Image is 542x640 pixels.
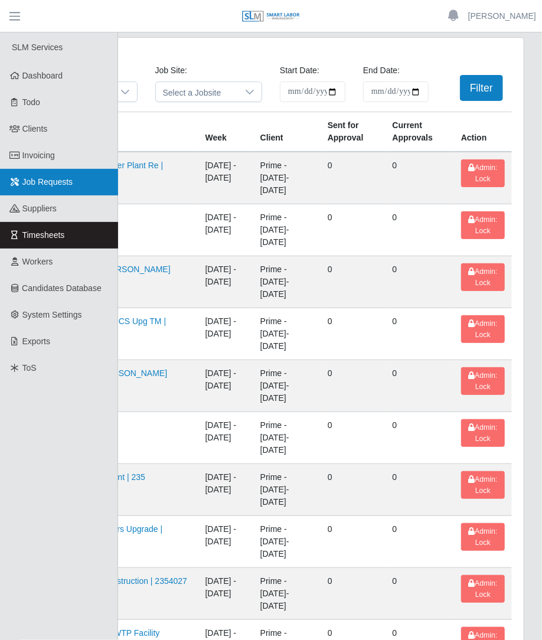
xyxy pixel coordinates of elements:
[253,112,321,152] th: Client
[253,360,321,412] td: Prime - [DATE]-[DATE]
[363,64,400,77] label: End Date:
[198,412,253,464] td: [DATE] - [DATE]
[386,256,454,308] td: 0
[155,64,187,77] label: Job Site:
[22,230,65,240] span: Timesheets
[30,50,221,64] h4: Timesheets
[468,319,497,338] span: Admin: Lock
[468,10,536,22] a: [PERSON_NAME]
[461,575,505,603] button: Admin: Lock
[37,576,187,586] a: Brighton WTP Preconstruction | 2354027
[461,159,505,187] button: Admin: Lock
[321,308,386,360] td: 0
[22,151,55,160] span: Invoicing
[321,204,386,256] td: 0
[280,64,319,77] label: Start Date:
[22,177,73,187] span: Job Requests
[468,215,497,234] span: Admin: Lock
[386,516,454,568] td: 0
[461,419,505,447] button: Admin: Lock
[22,71,63,80] span: Dashboard
[198,112,253,152] th: Week
[461,211,505,239] button: Admin: Lock
[468,371,497,390] span: Admin: Lock
[253,412,321,464] td: Prime - [DATE]-[DATE]
[386,152,454,204] td: 0
[198,464,253,516] td: [DATE] - [DATE]
[253,464,321,516] td: Prime - [DATE]-[DATE]
[22,124,48,133] span: Clients
[468,475,497,494] span: Admin: Lock
[198,516,253,568] td: [DATE] - [DATE]
[253,152,321,204] td: Prime - [DATE]-[DATE]
[461,523,505,551] button: Admin: Lock
[386,360,454,412] td: 0
[12,43,63,52] span: SLM Services
[321,152,386,204] td: 0
[468,423,497,442] span: Admin: Lock
[386,112,454,152] th: Current Approvals
[454,112,512,152] th: Action
[198,360,253,412] td: [DATE] - [DATE]
[22,97,40,107] span: Todo
[386,568,454,620] td: 0
[198,308,253,360] td: [DATE] - [DATE]
[241,10,301,23] img: SLM Logo
[461,367,505,395] button: Admin: Lock
[321,516,386,568] td: 0
[198,204,253,256] td: [DATE] - [DATE]
[22,204,57,213] span: Suppliers
[253,204,321,256] td: Prime - [DATE]-[DATE]
[321,360,386,412] td: 0
[321,412,386,464] td: 0
[321,112,386,152] th: Sent for Approval
[253,568,321,620] td: Prime - [DATE]-[DATE]
[22,310,82,319] span: System Settings
[198,152,253,204] td: [DATE] - [DATE]
[253,308,321,360] td: Prime - [DATE]-[DATE]
[156,82,239,102] span: Select a Jobsite
[22,363,37,373] span: ToS
[461,315,505,343] button: Admin: Lock
[22,283,102,293] span: Candidates Database
[253,256,321,308] td: Prime - [DATE]-[DATE]
[386,464,454,516] td: 0
[461,471,505,499] button: Admin: Lock
[461,263,505,291] button: Admin: Lock
[468,164,497,182] span: Admin: Lock
[468,267,497,286] span: Admin: Lock
[321,568,386,620] td: 0
[198,256,253,308] td: [DATE] - [DATE]
[22,257,53,266] span: Workers
[460,75,503,101] button: Filter
[468,527,497,546] span: Admin: Lock
[198,568,253,620] td: [DATE] - [DATE]
[37,472,145,482] a: Warehouse Department | 235
[386,308,454,360] td: 0
[468,579,497,598] span: Admin: Lock
[22,337,50,346] span: Exports
[321,464,386,516] td: 0
[386,204,454,256] td: 0
[253,516,321,568] td: Prime - [DATE]-[DATE]
[321,256,386,308] td: 0
[386,412,454,464] td: 0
